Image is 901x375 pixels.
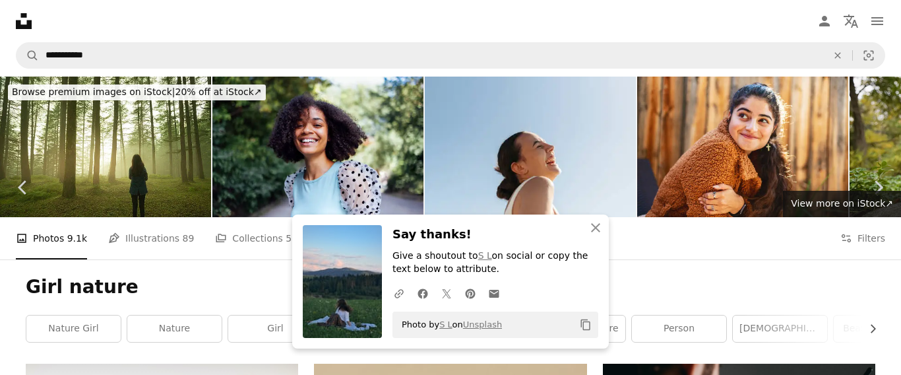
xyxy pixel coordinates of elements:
[392,225,598,244] h3: Say thanks!
[439,320,452,329] a: S L
[16,13,32,29] a: Home — Unsplash
[864,8,890,34] button: Menu
[212,77,423,217] img: Happy african american teen girl in casual cloth
[425,77,636,217] img: Beachtime
[183,231,195,246] span: 89
[395,314,502,335] span: Photo by on
[463,320,502,329] a: Unsplash
[26,316,121,342] a: nature girl
[853,43,885,68] button: Visual search
[632,316,726,342] a: person
[733,316,827,342] a: [DEMOGRAPHIC_DATA] girl
[215,217,309,259] a: Collections 539k
[840,217,885,259] button: Filters
[12,86,262,97] span: 20% off at iStock ↗
[478,250,492,261] a: S L
[838,8,864,34] button: Language
[16,42,885,69] form: Find visuals sitewide
[108,217,194,259] a: Illustrations 89
[482,280,506,306] a: Share over email
[823,43,852,68] button: Clear
[791,198,893,209] span: View more on iStock ↗
[811,8,838,34] a: Log in / Sign up
[228,316,323,342] a: girl
[637,77,848,217] img: Autumn Patio Portraits Hispanic Mexican American Outdoors Photo Series
[855,124,901,251] a: Next
[286,231,309,246] span: 539k
[861,316,875,342] button: scroll list to the right
[26,275,875,299] h1: Girl nature
[411,280,435,306] a: Share on Facebook
[458,280,482,306] a: Share on Pinterest
[575,314,597,336] button: Copy to clipboard
[392,250,598,276] p: Give a shoutout to on social or copy the text below to attribute.
[12,86,175,97] span: Browse premium images on iStock |
[16,43,39,68] button: Search Unsplash
[783,191,901,217] a: View more on iStock↗
[435,280,458,306] a: Share on Twitter
[127,316,222,342] a: nature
